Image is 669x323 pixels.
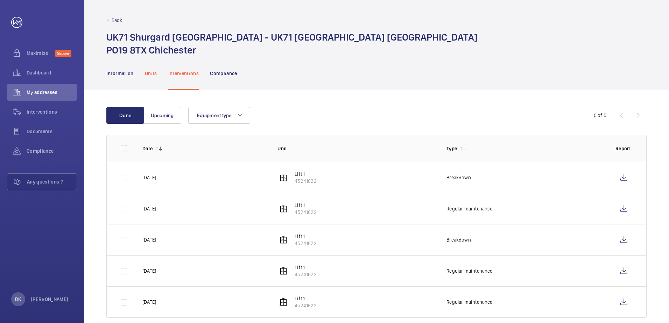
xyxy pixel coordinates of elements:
[279,173,288,182] img: elevator.svg
[277,145,435,152] p: Unit
[295,302,316,309] p: 45241622
[27,89,77,96] span: My addresses
[279,204,288,213] img: elevator.svg
[15,296,21,303] p: DK
[446,236,471,243] p: Breakdown
[106,107,144,124] button: Done
[142,299,156,306] p: [DATE]
[143,107,181,124] button: Upcoming
[27,128,77,135] span: Documents
[446,174,471,181] p: Breakdown
[145,70,157,77] p: Units
[142,205,156,212] p: [DATE]
[168,70,199,77] p: Interventions
[112,17,122,24] p: Back
[446,299,492,306] p: Regular maintenance
[27,178,77,185] span: Any questions ?
[27,50,55,57] span: Maximize
[295,295,316,302] p: Lift 1
[27,108,77,115] span: Interventions
[279,236,288,244] img: elevator.svg
[27,148,77,155] span: Compliance
[279,267,288,275] img: elevator.svg
[142,145,153,152] p: Date
[295,171,316,178] p: Lift 1
[142,267,156,274] p: [DATE]
[295,178,316,185] p: 45241622
[106,31,478,57] h1: UK71 Shurgard [GEOGRAPHIC_DATA] - UK71 [GEOGRAPHIC_DATA] [GEOGRAPHIC_DATA] PO19 8TX Chichester
[295,233,316,240] p: Lift 1
[31,296,69,303] p: [PERSON_NAME]
[295,209,316,216] p: 45241622
[27,69,77,76] span: Dashboard
[55,50,71,57] span: Discover
[210,70,237,77] p: Compliance
[197,113,232,118] span: Equipment type
[615,145,632,152] p: Report
[446,267,492,274] p: Regular maintenance
[587,112,606,119] div: 1 – 5 of 5
[188,107,250,124] button: Equipment type
[295,264,316,271] p: Lift 1
[446,145,457,152] p: Type
[279,298,288,306] img: elevator.svg
[446,205,492,212] p: Regular maintenance
[142,236,156,243] p: [DATE]
[142,174,156,181] p: [DATE]
[106,70,134,77] p: Information
[295,202,316,209] p: Lift 1
[295,271,316,278] p: 45241622
[295,240,316,247] p: 45241622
